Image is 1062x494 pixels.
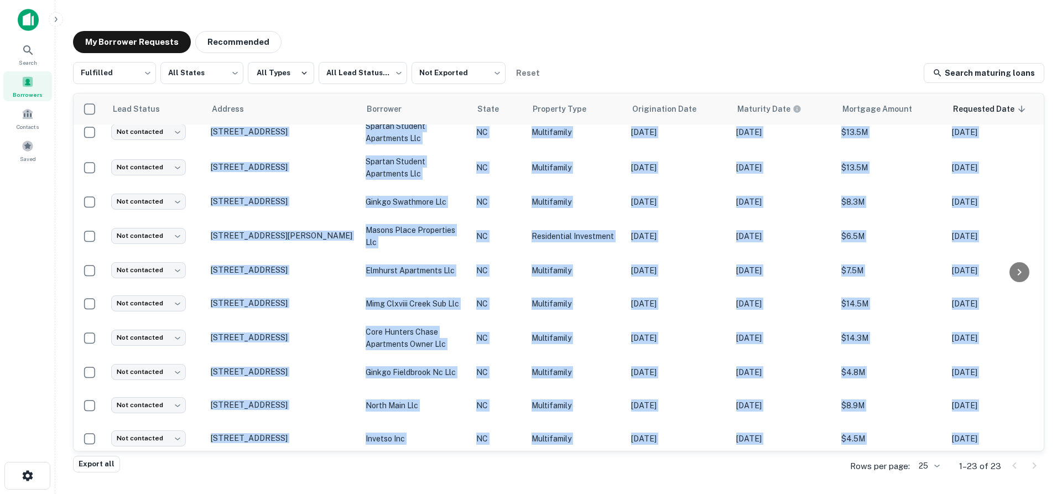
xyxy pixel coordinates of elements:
div: Saved [3,136,52,165]
a: Contacts [3,103,52,133]
div: Not contacted [111,124,186,140]
p: [STREET_ADDRESS] [211,367,355,377]
p: ginkgo swathmore llc [366,196,465,208]
span: State [477,102,513,116]
div: Not contacted [111,228,186,244]
p: [DATE] [631,230,725,242]
p: invetso inc [366,433,465,445]
th: Address [205,93,360,124]
p: $14.5M [841,298,941,310]
th: Origination Date [626,93,731,124]
p: [STREET_ADDRESS] [211,433,355,443]
p: Multifamily [532,332,620,344]
p: [DATE] [736,162,830,174]
p: Multifamily [532,196,620,208]
p: [DATE] [736,126,830,138]
th: Mortgage Amount [836,93,946,124]
p: NC [476,196,520,208]
div: All Lead Statuses [319,59,407,87]
p: [DATE] [631,162,725,174]
th: Property Type [526,93,626,124]
span: Requested Date [953,102,1029,116]
button: My Borrower Requests [73,31,191,53]
p: Multifamily [532,298,620,310]
p: [STREET_ADDRESS] [211,196,355,206]
p: [DATE] [952,332,1046,344]
p: [STREET_ADDRESS] [211,298,355,308]
p: [DATE] [631,366,725,378]
p: spartan student apartments llc [366,120,465,144]
span: Address [212,102,258,116]
p: Rows per page: [850,460,910,473]
div: Not Exported [412,59,506,87]
div: Not contacted [111,194,186,210]
div: All States [160,59,243,87]
p: core hunters chase apartments owner llc [366,326,465,350]
p: $6.5M [841,230,941,242]
h6: Maturity Date [737,103,790,115]
p: [STREET_ADDRESS] [211,400,355,410]
span: Origination Date [632,102,711,116]
p: [DATE] [952,196,1046,208]
p: NC [476,433,520,445]
span: Borrowers [13,90,43,99]
iframe: Chat Widget [1007,405,1062,459]
p: $13.5M [841,162,941,174]
div: Not contacted [111,397,186,413]
p: Multifamily [532,399,620,412]
p: [DATE] [952,433,1046,445]
p: NC [476,126,520,138]
p: NC [476,332,520,344]
p: NC [476,298,520,310]
p: $13.5M [841,126,941,138]
div: Fulfilled [73,59,156,87]
img: capitalize-icon.png [18,9,39,31]
p: Residential Investment [532,230,620,242]
p: elmhurst apartments llc [366,264,465,277]
p: [DATE] [952,264,1046,277]
p: [DATE] [952,230,1046,242]
div: Not contacted [111,330,186,346]
p: [DATE] [631,332,725,344]
span: Search [19,58,37,67]
div: Borrowers [3,71,52,101]
a: Search maturing loans [924,63,1044,83]
span: Property Type [533,102,601,116]
p: [STREET_ADDRESS][PERSON_NAME] [211,231,355,241]
p: [DATE] [736,264,830,277]
p: [STREET_ADDRESS] [211,332,355,342]
span: Contacts [17,122,39,131]
div: Not contacted [111,159,186,175]
div: Not contacted [111,295,186,311]
span: Maturity dates displayed may be estimated. Please contact the lender for the most accurate maturi... [737,103,816,115]
span: Mortgage Amount [842,102,926,116]
p: [DATE] [736,196,830,208]
p: $14.3M [841,332,941,344]
p: $4.5M [841,433,941,445]
p: [DATE] [952,399,1046,412]
p: masons place properties llc [366,224,465,248]
p: [DATE] [952,126,1046,138]
p: mimg clxviii creek sub llc [366,298,465,310]
p: [DATE] [631,264,725,277]
p: NC [476,264,520,277]
div: Not contacted [111,262,186,278]
p: $8.3M [841,196,941,208]
p: [DATE] [736,230,830,242]
th: State [471,93,526,124]
th: Maturity dates displayed may be estimated. Please contact the lender for the most accurate maturi... [731,93,836,124]
p: 1–23 of 23 [959,460,1001,473]
p: [DATE] [952,162,1046,174]
p: [DATE] [952,298,1046,310]
span: Saved [20,154,36,163]
p: [DATE] [631,433,725,445]
a: Search [3,39,52,69]
p: [DATE] [736,399,830,412]
p: Multifamily [532,162,620,174]
th: Requested Date [946,93,1051,124]
p: $4.8M [841,366,941,378]
p: ginkgo fieldbrook nc llc [366,366,465,378]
